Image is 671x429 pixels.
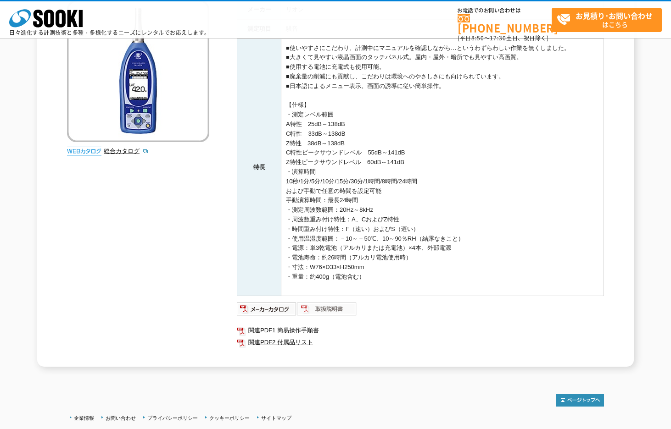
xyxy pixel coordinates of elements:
[281,38,604,296] td: ■使いやすさにこだわり、計測中にマニュアルを確認しながら…というわずらわしい作業を無くしました。 ■大きくて見やすい液晶画面のタッチパネル式。屋内・屋外・暗所でも見やすい高画質。 ■使用する電池...
[556,394,604,407] img: トップページへ
[297,302,357,316] img: 取扱説明書
[209,415,250,421] a: クッキーポリシー
[471,34,484,42] span: 8:50
[9,30,210,35] p: 日々進化する計測技術と多種・多様化するニーズにレンタルでお応えします。
[557,8,661,31] span: はこちら
[67,147,101,156] img: webカタログ
[458,14,552,33] a: [PHONE_NUMBER]
[490,34,506,42] span: 17:30
[237,336,604,348] a: 関連PDF2 付属品リスト
[237,302,297,316] img: メーカーカタログ
[237,308,297,315] a: メーカーカタログ
[458,34,548,42] span: (平日 ～ 土日、祝日除く)
[297,308,357,315] a: 取扱説明書
[106,415,136,421] a: お問い合わせ
[74,415,94,421] a: 企業情報
[237,324,604,336] a: 関連PDF1 簡易操作手順書
[104,148,149,154] a: 総合カタログ
[237,38,281,296] th: 特長
[147,415,198,421] a: プライバシーポリシー
[552,8,662,32] a: お見積り･お問い合わせはこちら
[458,8,552,13] span: お電話でのお問い合わせは
[576,10,653,21] strong: お見積り･お問い合わせ
[261,415,291,421] a: サイトマップ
